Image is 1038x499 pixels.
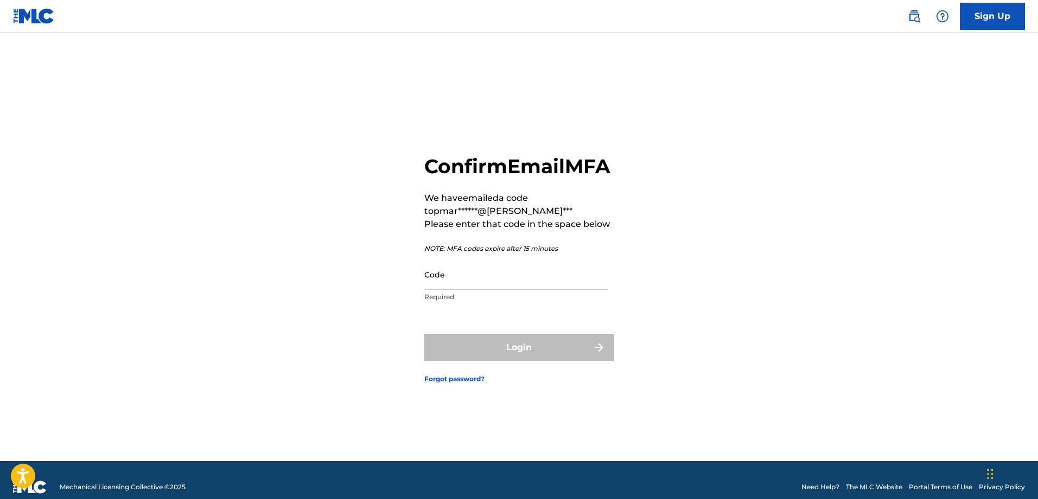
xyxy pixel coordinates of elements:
[846,482,902,492] a: The MLC Website
[984,447,1038,499] div: Chat-Widget
[987,458,994,490] div: Ziehen
[13,8,55,24] img: MLC Logo
[979,482,1025,492] a: Privacy Policy
[424,244,614,254] p: NOTE: MFA codes expire after 15 minutes
[984,447,1038,499] iframe: Chat Widget
[424,292,608,302] p: Required
[424,192,614,218] p: We have emailed a code to pmar******@[PERSON_NAME]***
[936,10,949,23] img: help
[424,374,485,384] a: Forgot password?
[801,482,839,492] a: Need Help?
[424,154,614,179] h2: Confirm Email MFA
[909,482,972,492] a: Portal Terms of Use
[13,481,47,494] img: logo
[960,3,1025,30] a: Sign Up
[932,5,953,27] div: Help
[903,5,925,27] a: Public Search
[60,482,186,492] span: Mechanical Licensing Collective © 2025
[424,218,614,231] p: Please enter that code in the space below
[908,10,921,23] img: search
